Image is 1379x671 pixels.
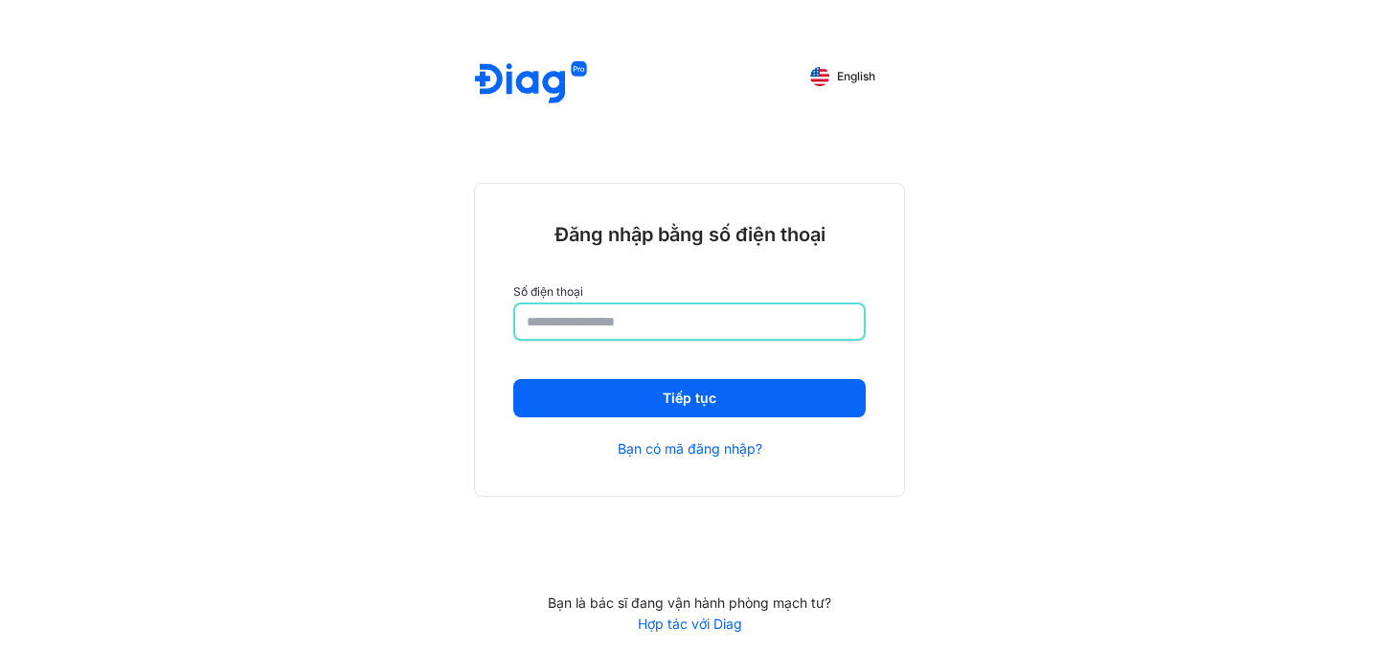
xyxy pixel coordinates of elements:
a: Hợp tác với Diag [474,615,905,633]
a: Bạn có mã đăng nhập? [618,440,762,458]
img: English [810,67,829,86]
button: English [797,61,889,92]
div: Bạn là bác sĩ đang vận hành phòng mạch tư? [474,594,905,612]
div: Đăng nhập bằng số điện thoại [513,222,866,247]
label: Số điện thoại [513,285,866,299]
span: English [837,70,875,83]
button: Tiếp tục [513,379,866,417]
img: logo [475,61,587,106]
